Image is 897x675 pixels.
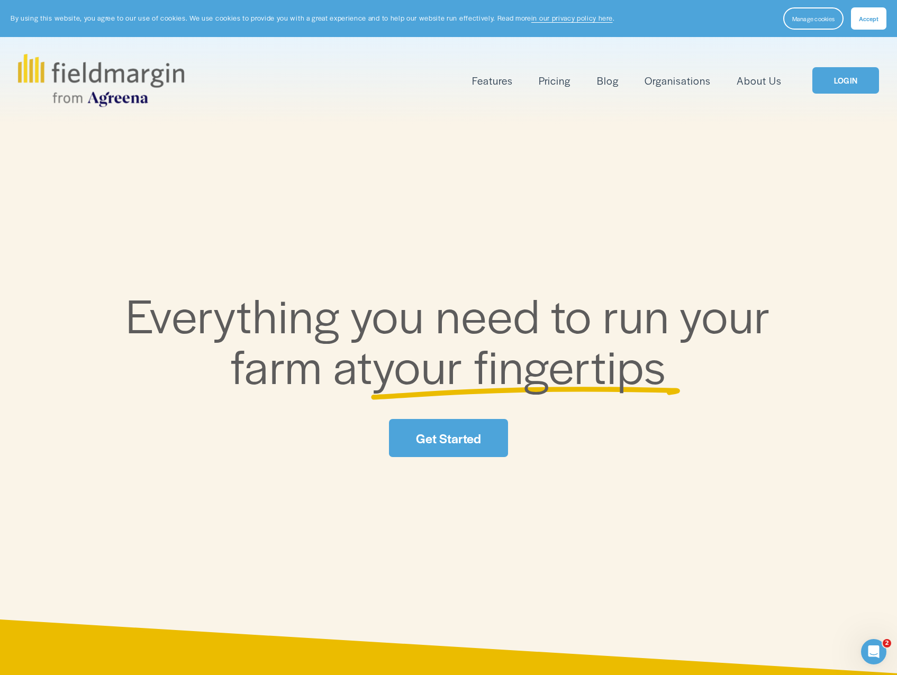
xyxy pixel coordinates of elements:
span: your fingertips [373,332,666,398]
span: Everything you need to run your farm at [126,281,782,398]
span: Features [472,73,513,88]
p: By using this website, you agree to our use of cookies. We use cookies to provide you with a grea... [11,13,614,23]
button: Manage cookies [783,7,844,30]
button: Accept [851,7,886,30]
a: Get Started [389,419,508,457]
span: Manage cookies [792,14,835,23]
a: Blog [597,72,619,89]
a: Organisations [645,72,711,89]
a: in our privacy policy here [531,13,613,23]
iframe: Intercom live chat [861,639,886,664]
a: Pricing [539,72,570,89]
span: 2 [883,639,891,647]
span: Accept [859,14,878,23]
a: About Us [737,72,782,89]
a: folder dropdown [472,72,513,89]
img: fieldmargin.com [18,54,184,107]
a: LOGIN [812,67,879,94]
